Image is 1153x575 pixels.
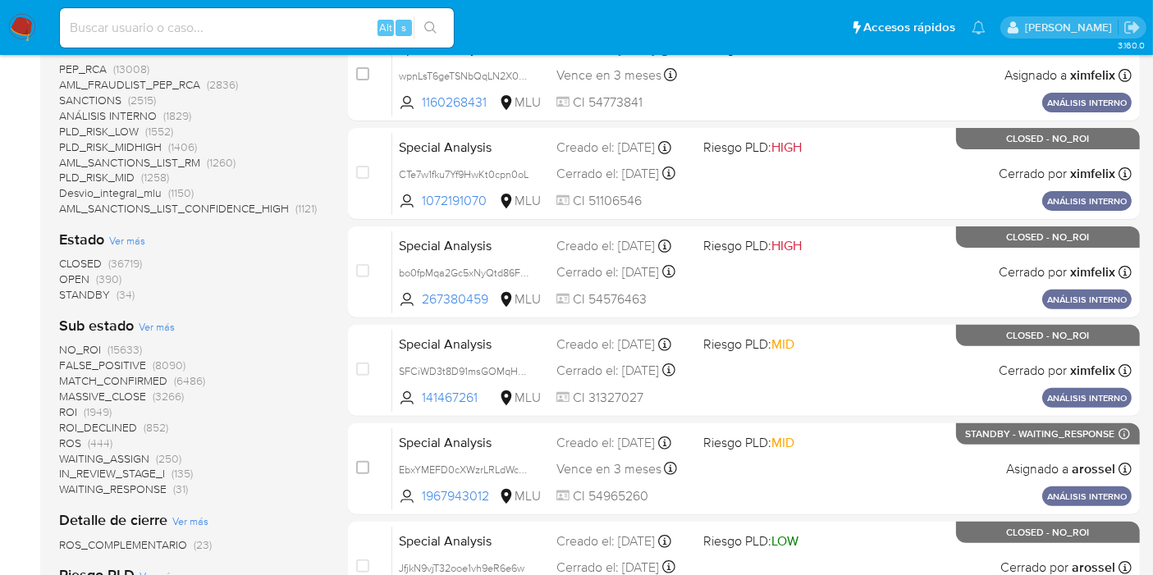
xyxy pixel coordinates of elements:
a: Salir [1123,19,1141,36]
span: Alt [379,20,392,35]
p: agustin.duran@mercadolibre.com [1025,20,1118,35]
span: s [401,20,406,35]
a: Notificaciones [972,21,986,34]
span: 3.160.0 [1118,39,1145,52]
button: search-icon [414,16,447,39]
input: Buscar usuario o caso... [60,17,454,39]
span: Accesos rápidos [863,19,955,36]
